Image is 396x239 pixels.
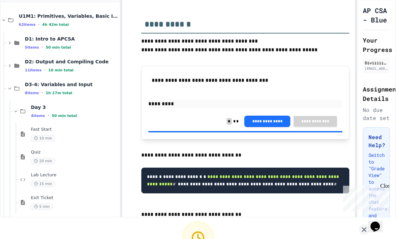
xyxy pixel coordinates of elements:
[48,68,73,72] span: 10 min total
[19,22,36,27] span: 62 items
[19,13,118,19] span: U1M1: Primitives, Variables, Basic I/O
[3,3,46,43] div: Chat with us now!Close
[31,195,118,201] span: Exit Ticket
[25,91,39,95] span: 8 items
[368,133,384,149] h3: Need Help?
[363,84,390,103] h2: Assignment Details
[25,81,118,87] span: D3-4: Variables and Input
[42,45,43,50] span: •
[42,22,69,27] span: 4h 42m total
[46,91,72,95] span: 1h 17m total
[31,172,118,178] span: Lab Lecture
[365,60,388,66] div: Diviiiiiiiiiiiiiiiii Souji
[25,45,39,50] span: 5 items
[368,212,389,232] iframe: chat widget
[31,181,55,187] span: 15 min
[31,135,55,141] span: 10 min
[52,114,77,118] span: 50 min total
[31,127,118,132] span: Fast Start
[46,45,71,50] span: 50 min total
[44,67,46,73] span: •
[25,36,118,42] span: D1: Intro to APCSA
[340,183,389,212] iframe: chat widget
[31,114,45,118] span: 4 items
[363,106,390,122] div: No due date set
[25,59,118,65] span: D2: Output and Compiling Code
[363,36,390,54] h2: Your Progress
[31,158,55,164] span: 20 min
[48,113,49,118] span: •
[365,66,388,71] div: [EMAIL_ADDRESS][DOMAIN_NAME]
[363,6,390,24] h1: AP CSA - Blue
[31,104,118,110] span: Day 3
[31,150,118,155] span: Quiz
[31,203,53,210] span: 5 min
[42,90,43,96] span: •
[25,68,42,72] span: 11 items
[38,22,40,27] span: •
